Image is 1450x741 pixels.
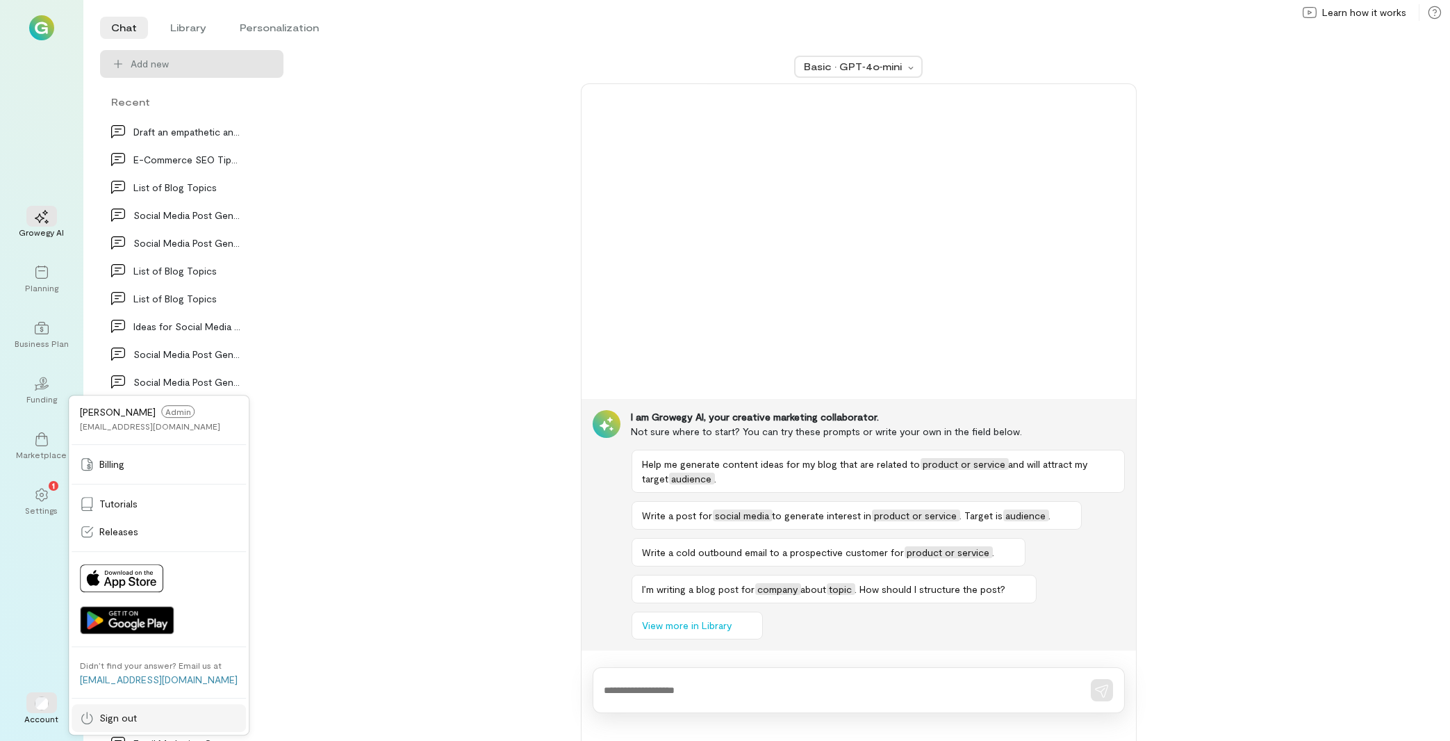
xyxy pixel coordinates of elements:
[632,450,1125,493] button: Help me generate content ideas for my blog that are related toproduct or serviceand will attract ...
[80,406,156,418] span: [PERSON_NAME]
[755,583,801,595] span: company
[133,375,242,389] div: Social Media Post Generation
[669,473,715,484] span: audience
[1322,6,1406,19] span: Learn how it works
[133,208,242,222] div: Social Media Post Generation
[161,405,195,418] span: Admin
[26,505,58,516] div: Settings
[133,347,242,361] div: Social Media Post Generation
[872,510,960,521] span: product or service
[855,583,1006,595] span: . How should I structure the post?
[229,17,330,39] li: Personalization
[133,291,242,306] div: List of Blog Topics
[960,510,1003,521] span: . Target is
[25,713,59,724] div: Account
[993,546,995,558] span: .
[17,310,67,360] a: Business Plan
[159,17,217,39] li: Library
[72,450,246,478] a: Billing
[72,704,246,732] a: Sign out
[80,564,163,592] img: Download on App Store
[17,366,67,416] a: Funding
[99,497,138,511] span: Tutorials
[643,583,755,595] span: I’m writing a blog post for
[17,449,67,460] div: Marketplace
[133,263,242,278] div: List of Blog Topics
[52,479,55,491] span: 1
[17,199,67,249] a: Growegy AI
[17,477,67,527] a: Settings
[80,660,222,671] div: Didn’t find your answer? Email us at
[17,421,67,471] a: Marketplace
[801,583,827,595] span: about
[643,510,713,521] span: Write a post for
[632,575,1037,603] button: I’m writing a blog post forcompanyabouttopic. How should I structure the post?
[632,538,1025,567] button: Write a cold outbound email to a prospective customer forproduct or service.
[17,685,67,735] div: Account
[921,458,1009,470] span: product or service
[25,282,58,293] div: Planning
[133,319,242,334] div: Ideas for Social Media about Company or Product
[643,458,1088,484] span: and will attract my target
[632,612,763,640] button: View more in Library
[643,619,732,633] span: View more in Library
[80,606,174,634] img: Get it on Google Play
[715,473,717,484] span: .
[133,124,242,139] div: Draft an empathetic and solution-oriented respons…
[827,583,855,595] span: topic
[1049,510,1051,521] span: .
[632,410,1125,424] div: I am Growegy AI, your creative marketing collaborator.
[905,546,993,558] span: product or service
[133,180,242,195] div: List of Blog Topics
[99,711,137,725] span: Sign out
[99,457,124,471] span: Billing
[1003,510,1049,521] span: audience
[100,95,283,109] div: Recent
[131,57,169,71] span: Add new
[17,254,67,304] a: Planning
[99,525,138,539] span: Releases
[643,458,921,470] span: Help me generate content ideas for my blog that are related to
[643,546,905,558] span: Write a cold outbound email to a prospective customer for
[713,510,773,521] span: social media
[15,338,69,349] div: Business Plan
[133,152,242,167] div: E-Commerce SEO Tips and Tricks
[804,60,904,74] div: Basic · GPT‑4o‑mini
[19,227,65,238] div: Growegy AI
[26,393,57,405] div: Funding
[72,518,246,546] a: Releases
[100,17,148,39] li: Chat
[133,236,242,250] div: Social Media Post Generation
[773,510,872,521] span: to generate interest in
[632,501,1082,530] button: Write a post forsocial mediato generate interest inproduct or service. Target isaudience.
[72,490,246,518] a: Tutorials
[80,674,238,685] a: [EMAIL_ADDRESS][DOMAIN_NAME]
[632,424,1125,439] div: Not sure where to start? You can try these prompts or write your own in the field below.
[80,421,220,432] div: [EMAIL_ADDRESS][DOMAIN_NAME]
